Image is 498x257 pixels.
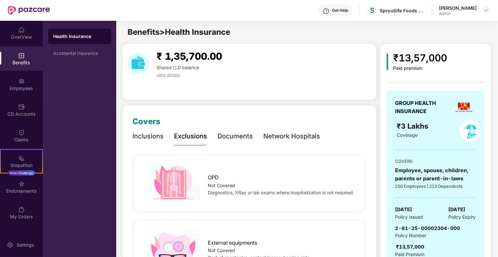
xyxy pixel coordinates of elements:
[397,132,418,138] span: Coverage
[380,7,425,14] div: Sproutlife Foods Private Limited
[484,8,489,13] img: svg+xml;base64,PHN2ZyBpZD0iRHJvcGRvd24tMzJ4MzIiIHhtbG5zPSJodHRwOi8vd3d3LnczLm9yZy8yMDAwL3N2ZyIgd2...
[460,121,481,142] img: policyIcon
[156,72,180,77] span: view details
[174,131,207,141] div: Exclusions
[208,190,354,195] span: Diagnostics, XRay or lab exams where hospitalization is not required.
[323,8,330,14] img: svg+xml;base64,PHN2ZyBpZD0iSGVscC0zMngzMiIgeG1sbnM9Imh0dHA6Ly93d3cudzMub3JnLzIwMDAvc3ZnIiB3aWR0aD...
[7,242,13,248] img: svg+xml;base64,PHN2ZyBpZD0iU2V0dGluZy0yMHgyMCIgeG1sbnM9Imh0dHA6Ly93d3cudzMub3JnLzIwMDAvc3ZnIiB3aW...
[395,158,476,164] div: COVERS
[449,206,466,213] span: [DATE]
[156,65,199,70] span: Shared C.D balance
[395,166,476,183] div: Employee, spouse, children, parents or parent-in-laws
[128,53,149,74] img: download
[18,155,25,161] img: svg+xml;base64,PHN2ZyB4bWxucz0iaHR0cDovL3d3dy53My5vcmcvMjAwMC9zdmciIHdpZHRoPSIyMSIgaGVpZ2h0PSIyMC...
[53,33,106,40] div: Health Insurance
[1,162,42,169] div: Stepathon
[397,122,431,130] span: ₹3 Lakhs
[393,66,447,71] div: Paid premium
[395,225,460,231] span: 2-81-25-00002304-000
[395,206,412,213] span: [DATE]
[208,247,354,254] div: Not Covered
[395,183,476,189] div: 250 Employees | 213 Dependents
[439,5,477,11] div: [PERSON_NAME]
[156,50,222,62] span: ₹ 1,35,700.00
[395,213,423,221] span: Policy Issued
[395,99,452,115] div: GROUP HEALTH INSURANCE
[15,242,36,248] div: Settings
[332,8,348,13] div: Get Help
[132,131,164,141] div: Inclusions
[454,97,474,117] img: insurerLogo
[8,170,35,175] div: New Challenge
[449,213,476,221] span: Policy Expiry
[18,52,25,59] img: svg+xml;base64,PHN2ZyBpZD0iQmVuZWZpdHMiIHhtbG5zPSJodHRwOi8vd3d3LnczLm9yZy8yMDAwL3N2ZyIgd2lkdGg9Ij...
[387,54,388,70] img: icon
[263,131,320,141] div: Network Hospitals
[18,181,25,187] img: svg+xml;base64,PHN2ZyBpZD0iRW5kb3JzZW1lbnRzIiB4bWxucz0iaHR0cDovL3d3dy53My5vcmcvMjAwMC9zdmciIHdpZH...
[145,164,201,203] img: icon
[128,27,230,37] span: Benefits > Health Insurance
[393,50,447,66] div: ₹13,57,000
[208,182,354,189] div: Not Covered
[18,206,25,213] img: svg+xml;base64,PHN2ZyBpZD0iTXlfT3JkZXJzIiBkYXRhLW5hbWU9Ik15IE9yZGVycyIgeG1sbnM9Imh0dHA6Ly93d3cudz...
[53,51,106,56] div: Accidental Insurance
[218,131,253,141] div: Documents
[208,173,219,182] span: OPD
[18,129,25,136] img: svg+xml;base64,PHN2ZyBpZD0iQ2xhaW0iIHhtbG5zPSJodHRwOi8vd3d3LnczLm9yZy8yMDAwL3N2ZyIgd2lkdGg9IjIwIi...
[395,233,426,238] span: Policy Number
[8,6,50,15] img: New Pazcare Logo
[396,243,424,251] div: ₹13,57,000
[208,239,257,247] span: External equipments
[18,78,25,84] img: svg+xml;base64,PHN2ZyBpZD0iRW1wbG95ZWVzIiB4bWxucz0iaHR0cDovL3d3dy53My5vcmcvMjAwMC9zdmciIHdpZHRoPS...
[18,27,25,33] img: svg+xml;base64,PHN2ZyBpZD0iSG9tZSIgeG1sbnM9Imh0dHA6Ly93d3cudzMub3JnLzIwMDAvc3ZnIiB3aWR0aD0iMjAiIG...
[132,117,160,126] span: Covers
[370,6,374,14] span: S
[18,104,25,110] img: svg+xml;base64,PHN2ZyBpZD0iQ0RfQWNjb3VudHMiIGRhdGEtbmFtZT0iQ0QgQWNjb3VudHMiIHhtbG5zPSJodHRwOi8vd3...
[439,11,477,16] div: Admin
